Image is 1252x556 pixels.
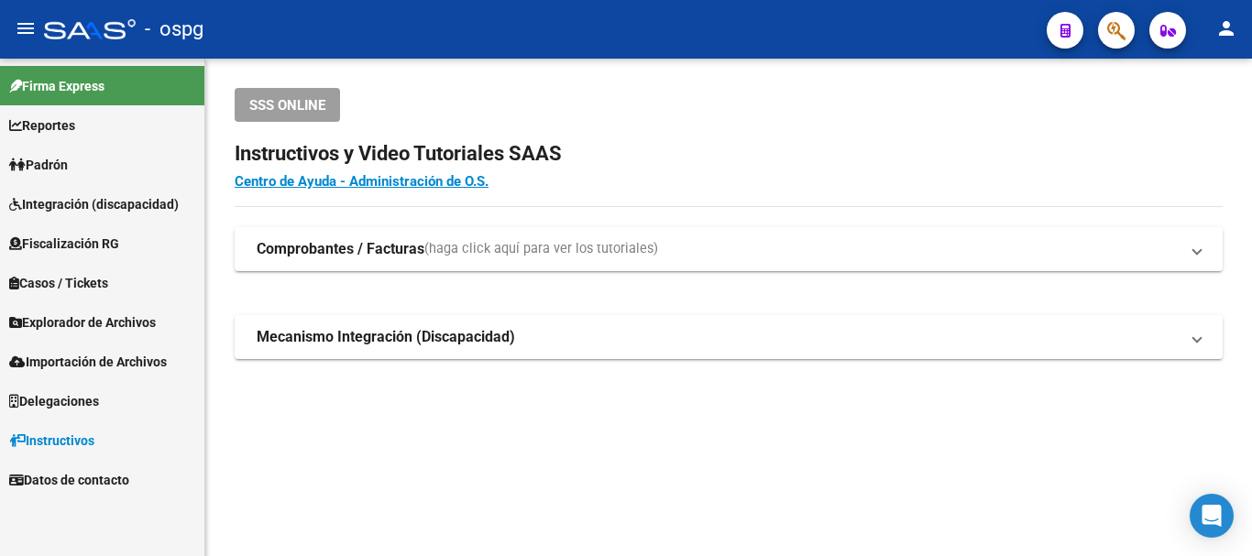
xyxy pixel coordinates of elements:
[145,9,203,49] span: - ospg
[424,239,658,259] span: (haga click aquí para ver los tutoriales)
[9,234,119,254] span: Fiscalización RG
[9,76,104,96] span: Firma Express
[235,227,1223,271] mat-expansion-panel-header: Comprobantes / Facturas(haga click aquí para ver los tutoriales)
[249,97,325,114] span: SSS ONLINE
[9,470,129,490] span: Datos de contacto
[257,327,515,347] strong: Mecanismo Integración (Discapacidad)
[1190,494,1234,538] div: Open Intercom Messenger
[257,239,424,259] strong: Comprobantes / Facturas
[9,155,68,175] span: Padrón
[235,136,1223,171] h2: Instructivos y Video Tutoriales SAAS
[235,88,340,122] button: SSS ONLINE
[15,17,37,39] mat-icon: menu
[235,173,489,190] a: Centro de Ayuda - Administración de O.S.
[235,315,1223,359] mat-expansion-panel-header: Mecanismo Integración (Discapacidad)
[9,431,94,451] span: Instructivos
[1215,17,1237,39] mat-icon: person
[9,273,108,293] span: Casos / Tickets
[9,194,179,214] span: Integración (discapacidad)
[9,391,99,411] span: Delegaciones
[9,312,156,333] span: Explorador de Archivos
[9,115,75,136] span: Reportes
[9,352,167,372] span: Importación de Archivos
